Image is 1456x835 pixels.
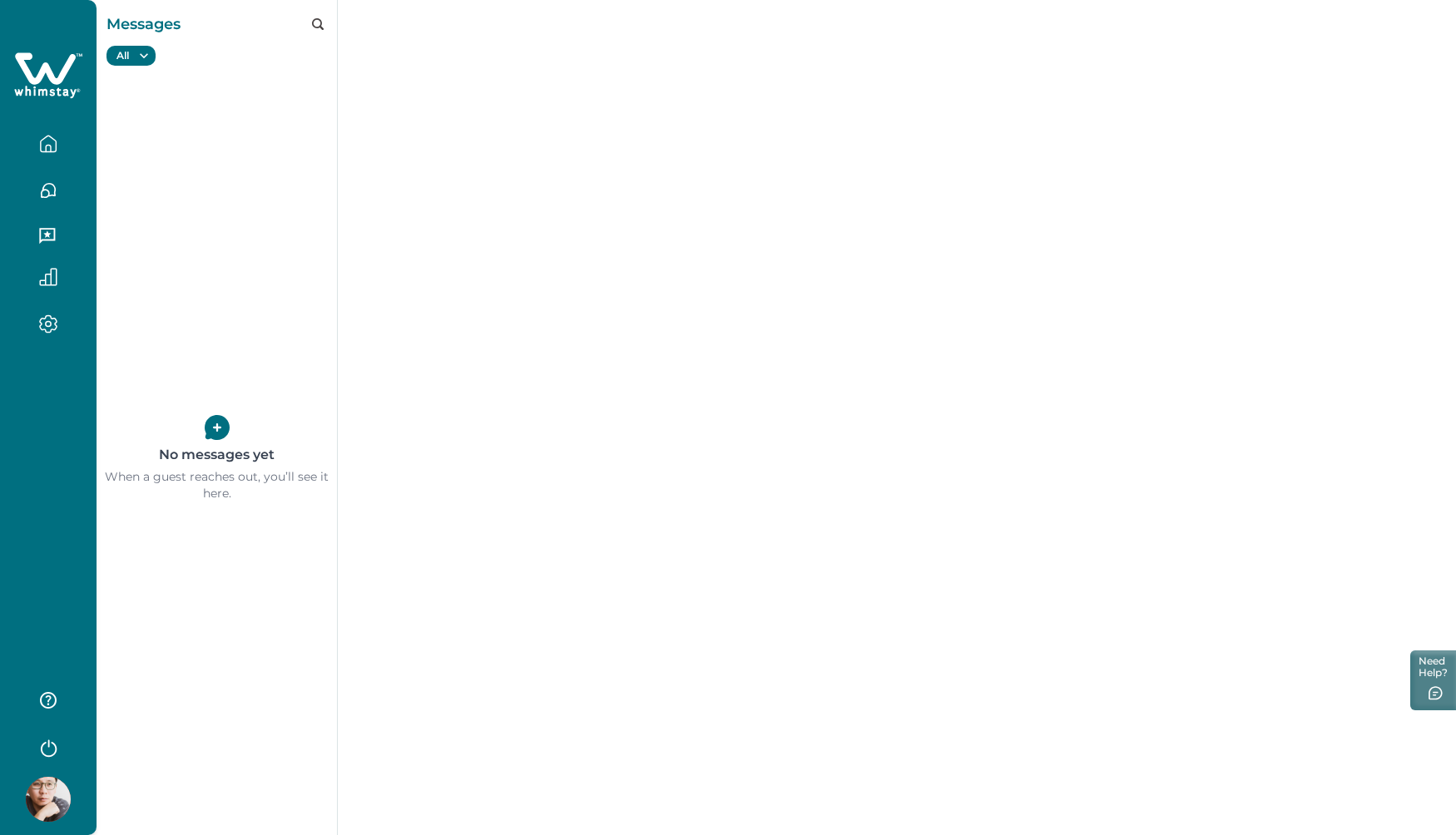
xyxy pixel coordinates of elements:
button: search-icon [312,18,324,30]
button: All [106,46,156,66]
img: Whimstay Host [26,777,71,822]
p: When a guest reaches out, you’ll see it here. [97,469,337,501]
p: Messages [106,12,181,37]
p: No messages yet [159,440,275,470]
